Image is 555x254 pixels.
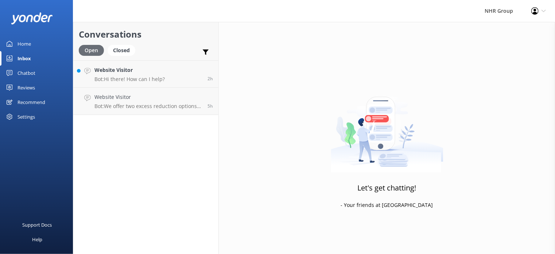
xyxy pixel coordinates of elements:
span: Oct 02 2025 09:28am (UTC +13:00) Pacific/Auckland [207,103,213,109]
div: Inbox [18,51,31,66]
a: Open [79,46,108,54]
img: artwork of a man stealing a conversation from at giant smartphone [331,81,443,173]
a: Closed [108,46,139,54]
div: Support Docs [23,218,52,232]
h2: Conversations [79,27,213,41]
div: Recommend [18,95,45,109]
div: Reviews [18,80,35,95]
p: Bot: Hi there! How can I help? [94,76,165,82]
p: - Your friends at [GEOGRAPHIC_DATA] [341,201,433,209]
div: Home [18,36,31,51]
div: Open [79,45,104,56]
p: Bot: We offer two excess reduction options: reduce your excess to $1,000 for $25+ per day, or to ... [94,103,202,109]
div: Chatbot [18,66,35,80]
div: Settings [18,109,35,124]
a: Website VisitorBot:Hi there! How can I help?2h [73,60,218,88]
div: Help [32,232,42,247]
h4: Website Visitor [94,93,202,101]
img: yonder-white-logo.png [11,12,53,24]
span: Oct 02 2025 12:37pm (UTC +13:00) Pacific/Auckland [207,76,213,82]
h3: Let's get chatting! [358,182,416,194]
a: Website VisitorBot:We offer two excess reduction options: reduce your excess to $1,000 for $25+ p... [73,88,218,115]
div: Closed [108,45,135,56]
h4: Website Visitor [94,66,165,74]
